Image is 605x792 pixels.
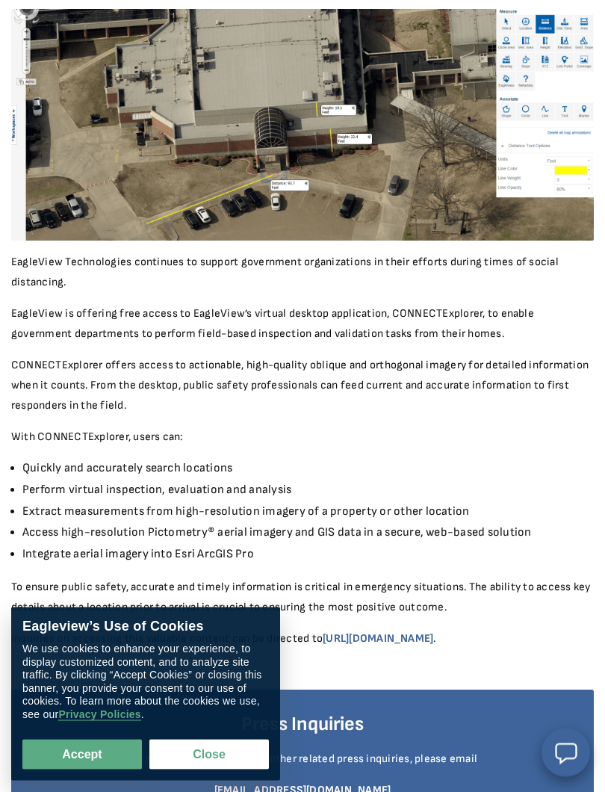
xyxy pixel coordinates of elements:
[22,619,269,635] div: Eagleview’s Use of Cookies
[22,545,594,566] li: Integrate aerial imagery into Esri ArcGIS Pro
[11,427,594,448] p: With CONNECTExplorer, users can:
[22,480,594,502] li: Perform virtual inspection, evaluation and analysis
[22,502,594,524] li: Extract measurements from high-resolution imagery of a property or other location
[11,356,594,416] p: CONNECTExplorer offers access to actionable, high-quality oblique and orthogonal imagery for deta...
[11,253,594,293] p: EagleView Technologies continues to support government organizations in their efforts during time...
[22,523,594,545] li: Access high-resolution Pictometry® aerial imagery and GIS data in a secure, web-based solution
[11,304,594,344] p: EagleView is offering free access to EagleView’s virtual desktop application, CONNECTExplorer, to...
[22,643,269,721] div: We use cookies to enhance your experience, to display customized content, and to analyze site tra...
[22,459,594,480] li: Quickly and accurately search locations
[22,740,142,770] button: Accept
[34,749,571,770] p: For media opportunities and other related press inquiries, please email
[542,728,590,777] button: Open chat window
[149,740,269,770] button: Close
[11,578,594,618] p: To ensure public safety, accurate and timely information is critical in emergency situations. The...
[58,708,140,721] a: Privacy Policies
[11,10,594,241] img: Esri Connect Feature Image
